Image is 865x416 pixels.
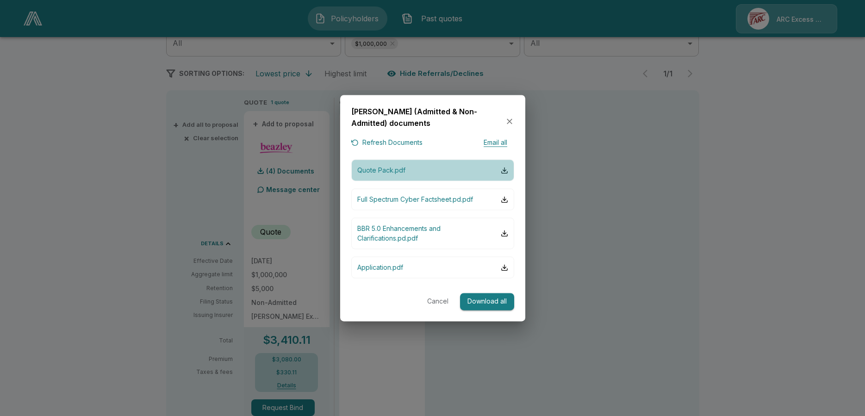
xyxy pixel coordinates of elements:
[357,263,403,273] p: Application.pdf
[357,195,473,205] p: Full Spectrum Cyber Factsheet.pd.pdf
[351,189,514,211] button: Full Spectrum Cyber Factsheet.pd.pdf
[351,218,514,249] button: BBR 5.0 Enhancements and Clarifications.pd.pdf
[423,293,453,310] button: Cancel
[351,160,514,181] button: Quote Pack.pdf
[351,137,423,149] button: Refresh Documents
[351,257,514,279] button: Application.pdf
[460,293,514,310] button: Download all
[477,137,514,149] button: Email all
[357,224,501,243] p: BBR 5.0 Enhancements and Clarifications.pd.pdf
[357,166,405,175] p: Quote Pack.pdf
[351,106,505,130] h6: [PERSON_NAME] (Admitted & Non-Admitted) documents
